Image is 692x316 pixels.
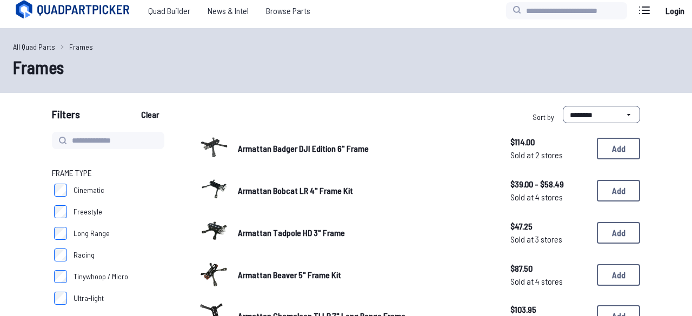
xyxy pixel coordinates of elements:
[132,106,168,123] button: Clear
[54,248,67,261] input: Racing
[510,220,588,233] span: $47.25
[54,184,67,197] input: Cinematic
[510,262,588,275] span: $87.50
[238,185,353,196] span: Armattan Bobcat LR 4" Frame Kit
[597,222,640,244] button: Add
[74,185,104,196] span: Cinematic
[13,54,679,80] h1: Frames
[238,268,493,281] a: Armattan Beaver 5" Frame Kit
[533,112,554,122] span: Sort by
[74,293,104,304] span: Ultra-light
[510,233,588,246] span: Sold at 3 stores
[69,41,93,52] a: Frames
[74,250,95,260] span: Racing
[563,106,640,123] select: Sort by
[74,271,128,282] span: Tinywhoop / Micro
[238,184,493,197] a: Armattan Bobcat LR 4" Frame Kit
[510,149,588,162] span: Sold at 2 stores
[52,106,80,127] span: Filters
[54,292,67,305] input: Ultra-light
[199,258,229,292] a: image
[199,258,229,288] img: image
[199,216,229,250] a: image
[238,142,493,155] a: Armattan Badger DJI Edition 6" Frame
[510,303,588,316] span: $103.95
[54,227,67,240] input: Long Range
[510,191,588,204] span: Sold at 4 stores
[597,180,640,201] button: Add
[510,136,588,149] span: $114.00
[199,174,229,207] a: image
[199,174,229,204] img: image
[238,143,369,153] span: Armattan Badger DJI Edition 6" Frame
[74,228,110,239] span: Long Range
[238,270,341,280] span: Armattan Beaver 5" Frame Kit
[238,226,493,239] a: Armattan Tadpole HD 3" Frame
[238,227,345,238] span: Armattan Tadpole HD 3" Frame
[199,132,229,162] img: image
[597,138,640,159] button: Add
[74,206,102,217] span: Freestyle
[52,166,92,179] span: Frame Type
[510,275,588,288] span: Sold at 4 stores
[54,270,67,283] input: Tinywhoop / Micro
[199,216,229,246] img: image
[54,205,67,218] input: Freestyle
[597,264,640,286] button: Add
[510,178,588,191] span: $39.00 - $58.49
[13,41,55,52] a: All Quad Parts
[199,132,229,165] a: image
